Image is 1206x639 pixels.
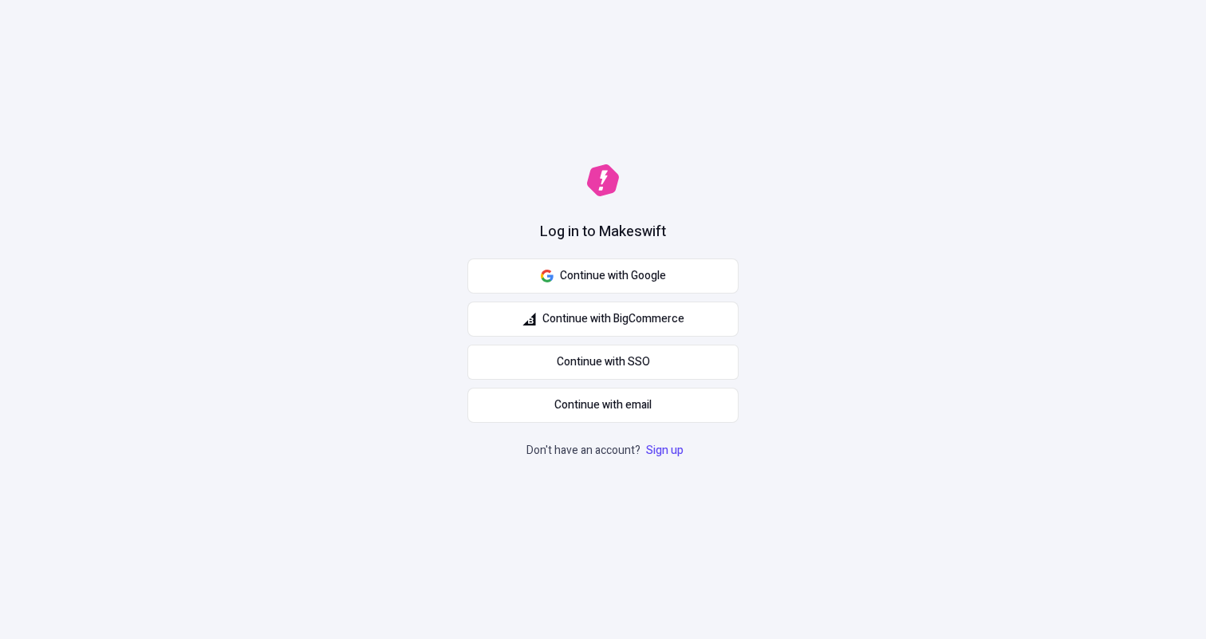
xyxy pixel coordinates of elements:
[554,396,652,414] span: Continue with email
[467,388,739,423] button: Continue with email
[643,442,687,459] a: Sign up
[467,258,739,294] button: Continue with Google
[526,442,687,460] p: Don't have an account?
[560,267,666,285] span: Continue with Google
[467,345,739,380] a: Continue with SSO
[542,310,684,328] span: Continue with BigCommerce
[467,302,739,337] button: Continue with BigCommerce
[540,222,666,243] h1: Log in to Makeswift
